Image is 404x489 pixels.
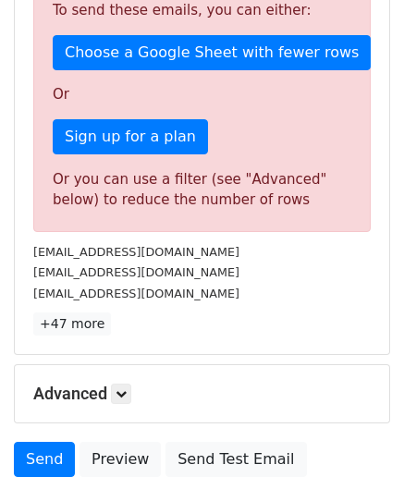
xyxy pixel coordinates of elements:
[53,119,208,154] a: Sign up for a plan
[33,287,239,300] small: [EMAIL_ADDRESS][DOMAIN_NAME]
[80,442,161,477] a: Preview
[165,442,306,477] a: Send Test Email
[33,312,111,336] a: +47 more
[53,35,371,70] a: Choose a Google Sheet with fewer rows
[53,169,351,211] div: Or you can use a filter (see "Advanced" below) to reduce the number of rows
[33,384,371,404] h5: Advanced
[33,245,239,259] small: [EMAIL_ADDRESS][DOMAIN_NAME]
[53,1,351,20] p: To send these emails, you can either:
[33,265,239,279] small: [EMAIL_ADDRESS][DOMAIN_NAME]
[312,400,404,489] iframe: Chat Widget
[53,85,351,104] p: Or
[14,442,75,477] a: Send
